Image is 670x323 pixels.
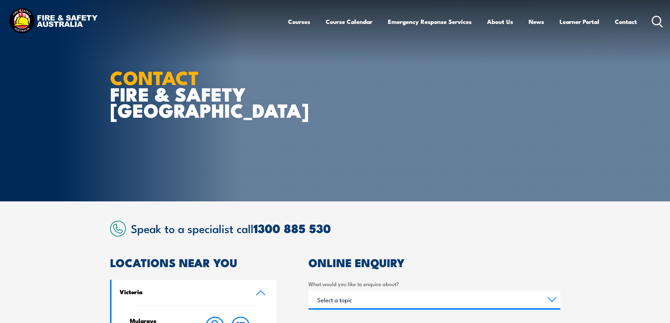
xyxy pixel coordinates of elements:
[388,12,472,31] a: Emergency Response Services
[529,12,544,31] a: News
[110,62,199,91] strong: CONTACT
[560,12,599,31] a: Learner Portal
[254,219,331,237] a: 1300 885 530
[131,222,560,234] h2: Speak to a specialist call
[326,12,372,31] a: Course Calendar
[487,12,513,31] a: About Us
[120,288,245,296] h4: Victoria
[111,280,277,305] a: Victoria
[110,69,284,118] h1: FIRE & SAFETY [GEOGRAPHIC_DATA]
[110,257,277,267] h2: LOCATIONS NEAR YOU
[308,280,560,288] label: What would you like to enquire about?
[308,257,560,267] h2: ONLINE ENQUIRY
[615,12,637,31] a: Contact
[288,12,310,31] a: Courses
